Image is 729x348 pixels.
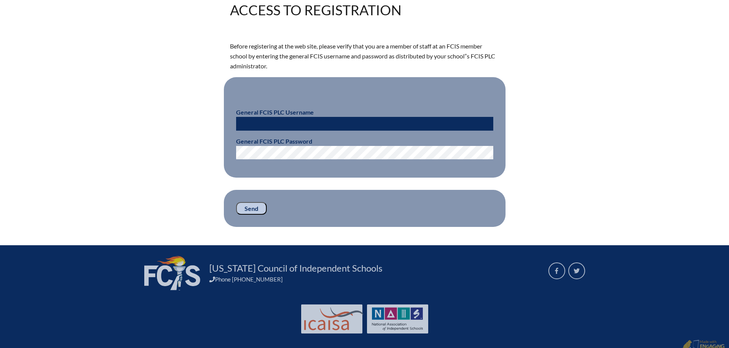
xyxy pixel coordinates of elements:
[304,308,363,330] img: Int'l Council Advancing Independent School Accreditation logo
[230,3,401,17] h1: Access to Registration
[230,41,499,71] p: Before registering at the web site, please verify that you are a member of staff at an FCIS membe...
[209,276,539,283] div: Phone [PHONE_NUMBER]
[206,262,385,274] a: [US_STATE] Council of Independent Schools
[372,308,423,330] img: NAIS Logo
[236,138,312,145] b: General FCIS PLC Password
[236,108,314,116] b: General FCIS PLC Username
[144,256,200,290] img: FCIS_logo_white
[236,202,267,215] input: Send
